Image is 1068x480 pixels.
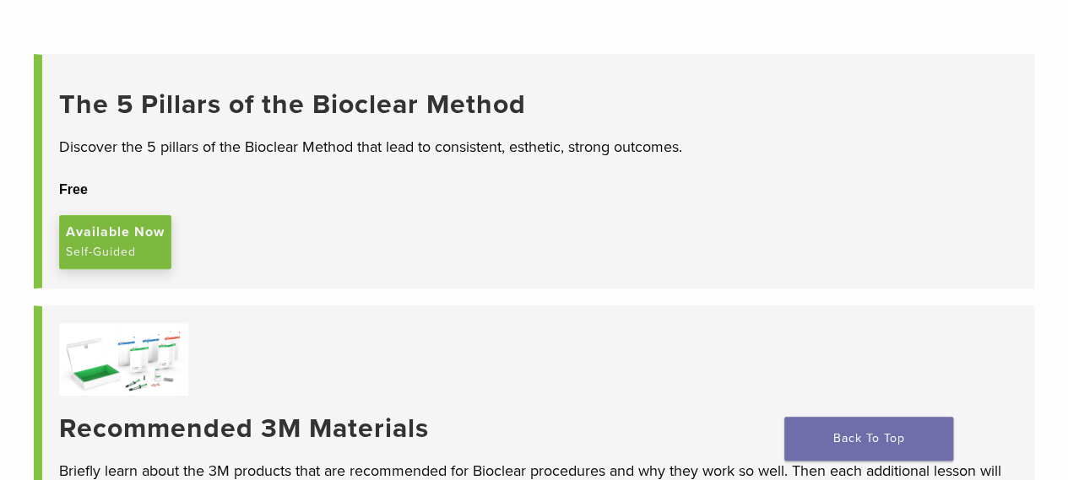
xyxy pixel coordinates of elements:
[59,215,171,269] a: Available Now Self-Guided
[59,182,88,197] span: Free
[784,417,953,461] a: Back To Top
[66,222,165,242] span: Available Now
[59,89,1016,121] a: The 5 Pillars of the Bioclear Method
[59,136,1016,159] p: Discover the 5 pillars of the Bioclear Method that lead to consistent, esthetic, strong outcomes.
[59,413,1016,445] a: Recommended 3M Materials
